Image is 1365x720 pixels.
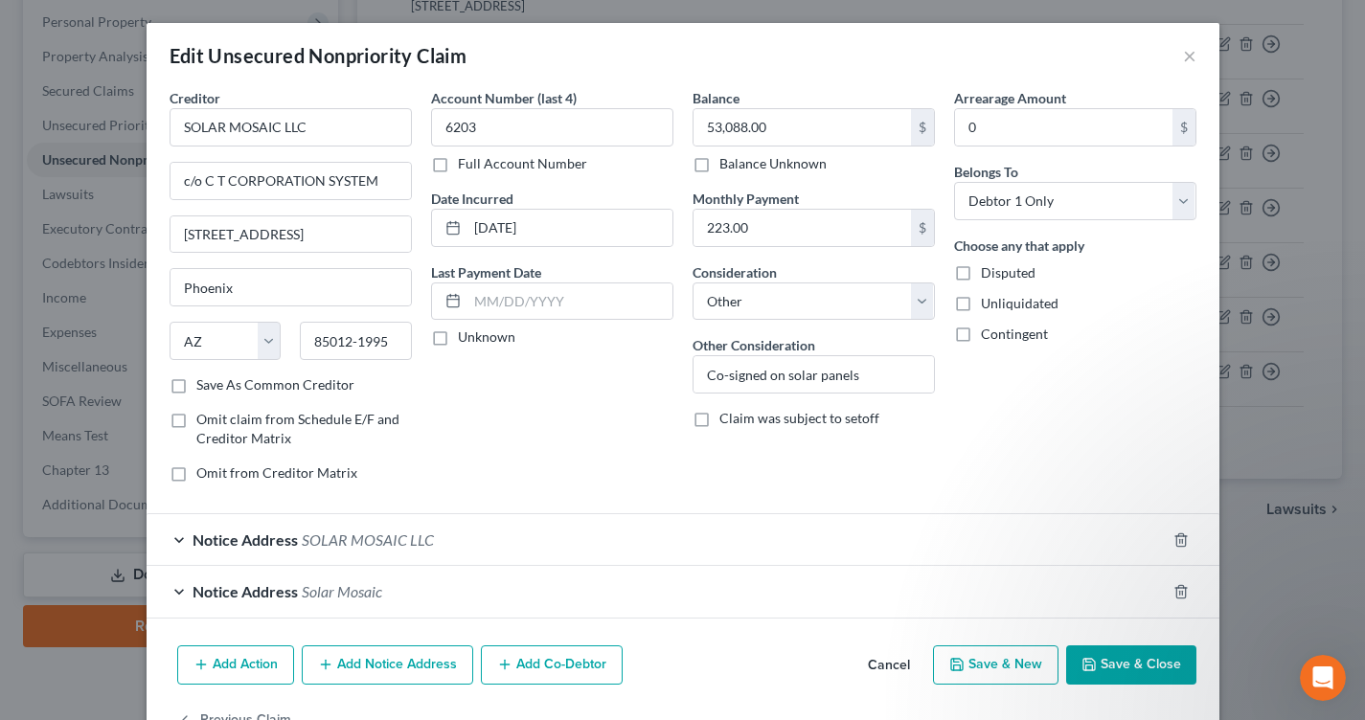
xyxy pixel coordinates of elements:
[196,411,399,446] span: Omit claim from Schedule E/F and Creditor Matrix
[196,464,357,481] span: Omit from Creditor Matrix
[431,262,541,282] label: Last Payment Date
[954,164,1018,180] span: Belongs To
[694,109,911,146] input: 0.00
[467,210,672,246] input: MM/DD/YYYY
[933,645,1058,686] button: Save & New
[300,322,412,360] input: Enter zip...
[171,216,411,253] input: Apt, Suite, etc...
[193,530,298,549] span: Notice Address
[431,189,513,209] label: Date Incurred
[694,356,934,393] input: Specify...
[911,210,934,246] div: $
[693,88,739,108] label: Balance
[981,264,1035,281] span: Disputed
[431,88,577,108] label: Account Number (last 4)
[458,154,587,173] label: Full Account Number
[431,108,673,146] input: XXXX
[170,42,467,69] div: Edit Unsecured Nonpriority Claim
[1300,655,1346,701] iframe: Intercom live chat
[458,327,515,347] label: Unknown
[302,582,382,600] span: Solar Mosaic
[694,210,911,246] input: 0.00
[954,236,1084,256] label: Choose any that apply
[467,283,672,320] input: MM/DD/YYYY
[853,647,925,686] button: Cancel
[1172,109,1195,146] div: $
[954,88,1066,108] label: Arrearage Amount
[196,375,354,394] label: Save As Common Creditor
[302,530,434,549] span: SOLAR MOSAIC LLC
[981,326,1048,342] span: Contingent
[177,645,294,686] button: Add Action
[911,109,934,146] div: $
[481,645,623,686] button: Add Co-Debtor
[171,269,411,305] input: Enter city...
[981,295,1058,311] span: Unliquidated
[170,90,220,106] span: Creditor
[1066,645,1196,686] button: Save & Close
[171,163,411,199] input: Enter address...
[302,645,473,686] button: Add Notice Address
[955,109,1172,146] input: 0.00
[693,189,799,209] label: Monthly Payment
[719,410,879,426] span: Claim was subject to setoff
[170,108,412,146] input: Search creditor by name...
[1183,44,1196,67] button: ×
[193,582,298,600] span: Notice Address
[719,154,827,173] label: Balance Unknown
[693,335,815,355] label: Other Consideration
[693,262,777,282] label: Consideration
